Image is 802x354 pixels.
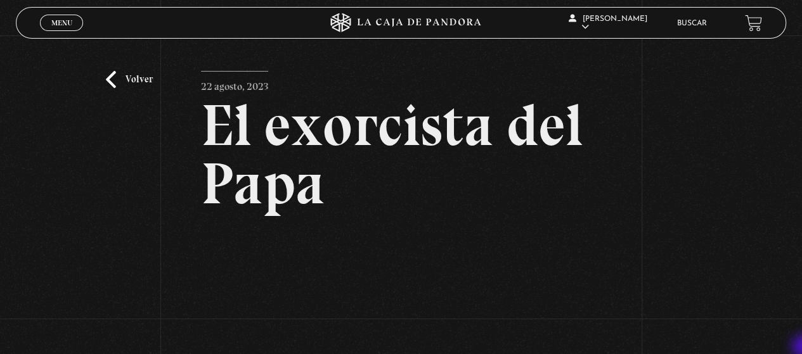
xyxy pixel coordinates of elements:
[106,71,153,88] a: Volver
[51,19,72,27] span: Menu
[201,71,268,96] p: 22 agosto, 2023
[201,96,601,213] h2: El exorcista del Papa
[745,15,762,32] a: View your shopping cart
[677,20,707,27] a: Buscar
[569,15,647,31] span: [PERSON_NAME]
[47,30,77,39] span: Cerrar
